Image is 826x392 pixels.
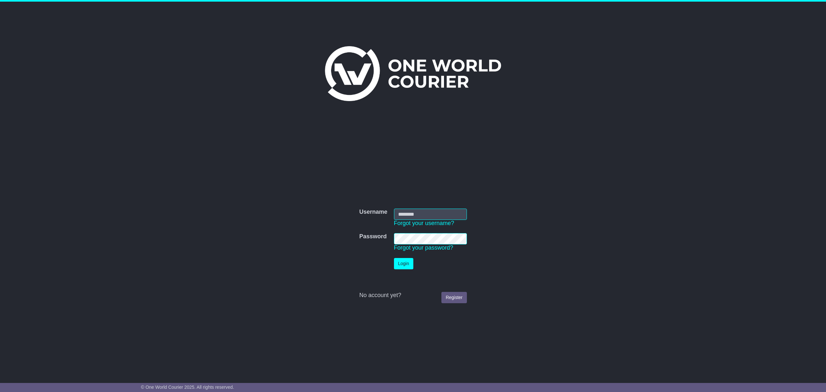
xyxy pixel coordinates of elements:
[394,258,413,269] button: Login
[141,385,234,390] span: © One World Courier 2025. All rights reserved.
[359,292,467,299] div: No account yet?
[441,292,467,303] a: Register
[359,233,387,240] label: Password
[325,46,501,101] img: One World
[394,244,453,251] a: Forgot your password?
[394,220,454,226] a: Forgot your username?
[359,209,387,216] label: Username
